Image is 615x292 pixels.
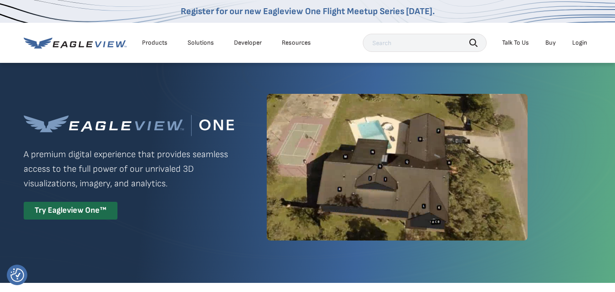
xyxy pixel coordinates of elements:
[572,39,587,47] div: Login
[545,39,556,47] a: Buy
[234,39,262,47] a: Developer
[282,39,311,47] div: Resources
[24,115,234,136] img: Eagleview One™
[181,6,435,17] a: Register for our new Eagleview One Flight Meetup Series [DATE].
[10,268,24,282] button: Consent Preferences
[24,202,117,220] div: Try Eagleview One™
[188,39,214,47] div: Solutions
[10,268,24,282] img: Revisit consent button
[142,39,168,47] div: Products
[363,34,487,52] input: Search
[24,147,234,191] p: A premium digital experience that provides seamless access to the full power of our unrivaled 3D ...
[502,39,529,47] div: Talk To Us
